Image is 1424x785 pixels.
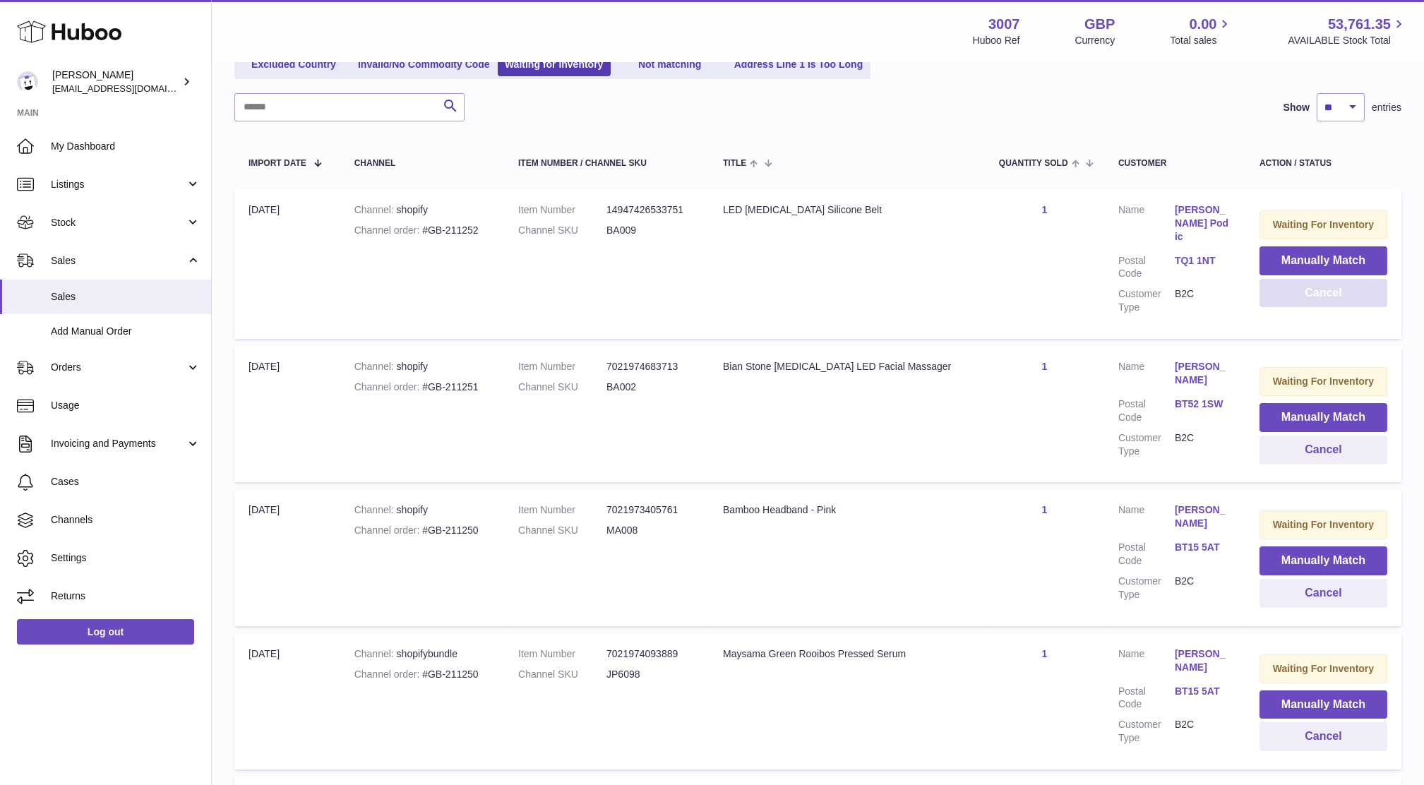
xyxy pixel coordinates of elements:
td: [DATE] [234,346,340,482]
a: BT15 5AT [1175,685,1231,698]
div: Huboo Ref [973,34,1020,47]
strong: GBP [1084,15,1115,34]
dt: Channel SKU [518,224,606,237]
span: Listings [51,178,186,191]
button: Manually Match [1260,246,1387,275]
dt: Name [1118,647,1175,678]
a: [PERSON_NAME] [1175,360,1231,387]
div: Bamboo Headband - Pink [723,503,971,517]
span: Add Manual Order [51,325,201,338]
span: Orders [51,361,186,374]
a: TQ1 1NT [1175,254,1231,268]
strong: Waiting For Inventory [1273,519,1374,530]
strong: Channel order [354,381,423,393]
strong: Waiting For Inventory [1273,663,1374,674]
dt: Item Number [518,503,606,517]
dd: 7021974093889 [606,647,695,661]
a: 1 [1042,504,1048,515]
div: shopify [354,503,490,517]
span: Settings [51,551,201,565]
a: Address Line 1 is Too Long [729,53,868,76]
dt: Postal Code [1118,541,1175,568]
a: Invalid/No Commodity Code [353,53,495,76]
button: Cancel [1260,279,1387,308]
span: My Dashboard [51,140,201,153]
span: Total sales [1170,34,1233,47]
strong: 3007 [988,15,1020,34]
dt: Channel SKU [518,668,606,681]
td: [DATE] [234,189,340,339]
a: [PERSON_NAME] [1175,647,1231,674]
span: [EMAIL_ADDRESS][DOMAIN_NAME] [52,83,208,94]
button: Manually Match [1260,403,1387,432]
dt: Name [1118,203,1175,247]
dt: Customer Type [1118,431,1175,458]
div: LED [MEDICAL_DATA] Silicone Belt [723,203,971,217]
a: BT15 5AT [1175,541,1231,554]
dt: Customer Type [1118,718,1175,745]
dd: 7021973405761 [606,503,695,517]
div: Currency [1075,34,1115,47]
dt: Postal Code [1118,254,1175,281]
div: #GB-211252 [354,224,490,237]
a: BT52 1SW [1175,397,1231,411]
td: [DATE] [234,489,340,625]
div: Action / Status [1260,159,1387,168]
strong: Channel [354,204,397,215]
div: Bian Stone [MEDICAL_DATA] LED Facial Massager [723,360,971,373]
span: Returns [51,589,201,603]
img: bevmay@maysama.com [17,71,38,92]
dd: B2C [1175,431,1231,458]
a: [PERSON_NAME] [1175,503,1231,530]
button: Cancel [1260,436,1387,465]
span: Cases [51,475,201,489]
dd: B2C [1175,575,1231,601]
div: shopify [354,203,490,217]
span: Invoicing and Payments [51,437,186,450]
dd: B2C [1175,287,1231,314]
strong: Channel order [354,525,423,536]
td: [DATE] [234,633,340,769]
div: Maysama Green Rooibos Pressed Serum [723,647,971,661]
div: #GB-211251 [354,380,490,394]
button: Manually Match [1260,546,1387,575]
span: Sales [51,290,201,304]
span: Channels [51,513,201,527]
div: [PERSON_NAME] [52,68,179,95]
a: Not matching [614,53,726,76]
strong: Channel [354,504,397,515]
label: Show [1284,101,1310,114]
span: 53,761.35 [1328,15,1391,34]
dd: 7021974683713 [606,360,695,373]
span: Quantity Sold [999,159,1068,168]
div: Channel [354,159,490,168]
strong: Channel [354,648,397,659]
div: Customer [1118,159,1231,168]
a: Waiting for Inventory [498,53,611,76]
dt: Item Number [518,647,606,661]
dt: Channel SKU [518,524,606,537]
dd: B2C [1175,718,1231,745]
button: Cancel [1260,722,1387,751]
dt: Postal Code [1118,685,1175,712]
dt: Name [1118,360,1175,390]
dd: 14947426533751 [606,203,695,217]
strong: Waiting For Inventory [1273,376,1374,387]
strong: Channel order [354,669,423,680]
dd: JP6098 [606,668,695,681]
div: #GB-211250 [354,524,490,537]
dt: Item Number [518,203,606,217]
span: AVAILABLE Stock Total [1288,34,1407,47]
div: shopifybundle [354,647,490,661]
div: shopify [354,360,490,373]
dd: BA009 [606,224,695,237]
dd: MA008 [606,524,695,537]
span: 0.00 [1190,15,1217,34]
span: entries [1372,101,1401,114]
dt: Customer Type [1118,575,1175,601]
span: Import date [249,159,306,168]
dt: Name [1118,503,1175,534]
dt: Postal Code [1118,397,1175,424]
strong: Waiting For Inventory [1273,219,1374,230]
a: 0.00 Total sales [1170,15,1233,47]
